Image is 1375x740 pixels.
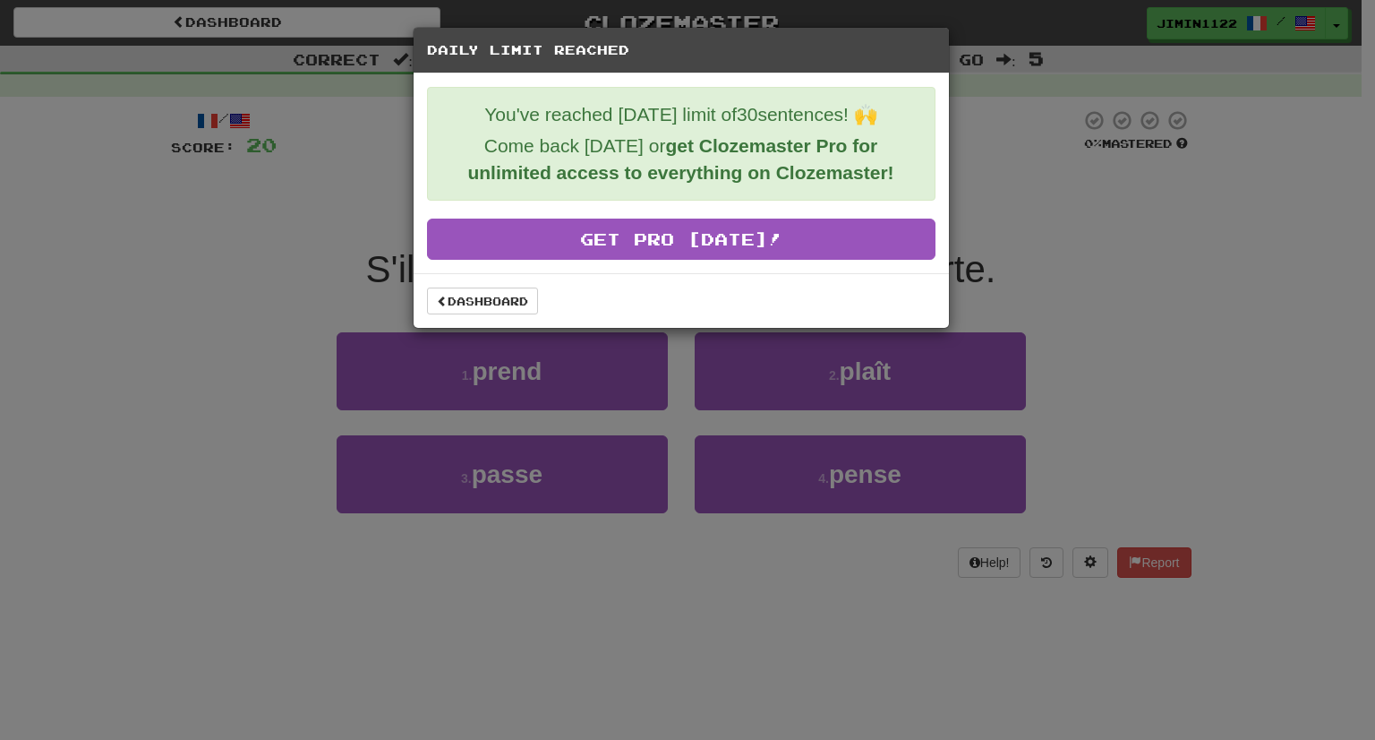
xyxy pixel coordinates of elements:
[427,41,935,59] h5: Daily Limit Reached
[467,135,893,183] strong: get Clozemaster Pro for unlimited access to everything on Clozemaster!
[427,288,538,314] a: Dashboard
[427,219,935,260] a: Get Pro [DATE]!
[441,133,921,186] p: Come back [DATE] or
[441,101,921,128] p: You've reached [DATE] limit of 30 sentences! 🙌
